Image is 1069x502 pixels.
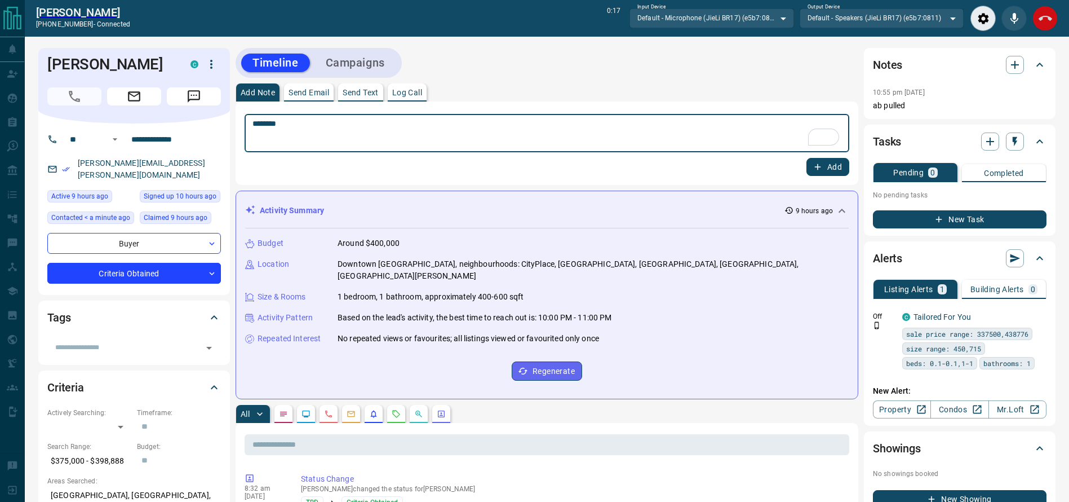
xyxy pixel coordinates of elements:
button: New Task [873,210,1046,228]
h1: [PERSON_NAME] [47,55,174,73]
a: Mr.Loft [988,400,1046,419]
p: Log Call [392,89,422,96]
h2: Tasks [873,133,901,151]
h2: Criteria [47,378,84,397]
p: Actively Searching: [47,408,131,418]
p: 0 [1031,285,1035,293]
p: 9 hours ago [796,206,833,216]
a: Tailored For You [913,312,971,322]
h2: Showings [873,439,921,457]
p: Off [873,311,895,322]
p: 1 [940,285,944,293]
svg: Requests [392,409,401,419]
p: [DATE] [245,492,284,500]
p: Status Change [301,473,845,485]
p: $375,000 - $398,888 [47,452,131,470]
p: Location [258,258,289,270]
p: Pending [893,169,924,177]
div: Tags [47,304,221,331]
h2: Tags [47,309,70,327]
div: Mon Sep 15 2025 [47,212,134,227]
div: Sun Sep 14 2025 [140,212,221,227]
svg: Lead Browsing Activity [301,409,311,419]
span: size range: 450,715 [906,343,981,354]
p: 1 bedroom, 1 bathroom, approximately 400-600 sqft [338,291,524,303]
p: [PHONE_NUMBER] - [36,19,130,29]
button: Campaigns [314,54,396,72]
span: Signed up 10 hours ago [144,191,216,202]
p: Areas Searched: [47,476,221,486]
span: sale price range: 337500,438776 [906,328,1028,340]
span: Claimed 9 hours ago [144,212,207,223]
div: End Call [1032,6,1058,31]
p: Budget [258,237,283,249]
button: Regenerate [512,362,582,381]
h2: Alerts [873,249,902,267]
div: Criteria [47,374,221,401]
div: Notes [873,51,1046,78]
span: Active 9 hours ago [51,191,108,202]
svg: Agent Actions [437,409,446,419]
span: Message [167,87,221,105]
p: Timeframe: [137,408,221,418]
p: Size & Rooms [258,291,306,303]
p: ab pulled [873,100,1046,112]
p: Send Email [289,89,329,96]
p: Budget: [137,442,221,452]
a: Condos [930,400,988,419]
p: 10:55 pm [DATE] [873,89,925,96]
svg: Opportunities [414,409,423,419]
button: Open [201,340,217,356]
p: Around $400,000 [338,237,400,249]
p: 8:32 am [245,485,284,492]
svg: Push Notification Only [873,322,881,329]
span: connected [97,20,130,28]
div: Mute [1001,6,1027,31]
span: Email [107,87,161,105]
label: Output Device [808,3,840,11]
h2: Notes [873,56,902,74]
p: All [241,410,250,418]
p: No showings booked [873,469,1046,479]
div: Buyer [47,233,221,254]
svg: Notes [279,409,288,419]
span: beds: 0.1-0.1,1-1 [906,358,973,369]
p: No pending tasks [873,187,1046,204]
div: Alerts [873,245,1046,272]
div: Showings [873,435,1046,462]
span: Contacted < a minute ago [51,212,130,223]
div: Audio Settings [970,6,996,31]
svg: Email Verified [62,165,70,173]
a: Property [873,400,931,419]
button: Timeline [241,54,310,72]
p: Search Range: [47,442,131,452]
svg: Listing Alerts [369,409,378,419]
p: [PERSON_NAME] changed the status for [PERSON_NAME] [301,485,845,493]
div: condos.ca [190,60,198,68]
div: Criteria Obtained [47,263,221,284]
label: Input Device [637,3,666,11]
div: Activity Summary9 hours ago [245,200,849,221]
p: Send Text [343,89,379,96]
span: bathrooms: 1 [983,358,1031,369]
p: Activity Pattern [258,312,313,324]
a: [PERSON_NAME] [36,6,130,19]
p: Add Note [241,89,275,96]
div: Sun Sep 14 2025 [140,190,221,206]
p: Building Alerts [970,285,1024,293]
p: Based on the lead's activity, the best time to reach out is: 10:00 PM - 11:00 PM [338,312,612,324]
div: Tasks [873,128,1046,155]
p: Downtown [GEOGRAPHIC_DATA], neighbourhoods: CityPlace, [GEOGRAPHIC_DATA], [GEOGRAPHIC_DATA], [GEO... [338,258,849,282]
p: No repeated views or favourites; all listings viewed or favourited only once [338,333,599,345]
p: New Alert: [873,385,1046,397]
p: 0 [930,169,935,177]
button: Open [108,133,122,146]
div: condos.ca [902,313,910,321]
textarea: To enrich screen reader interactions, please activate Accessibility in Grammarly extension settings [252,119,841,148]
p: Completed [984,169,1024,177]
button: Add [806,158,849,176]
p: Repeated Interest [258,333,321,345]
svg: Emails [347,409,356,419]
div: Default - Microphone (JieLi BR17) (e5b7:0811) [629,8,793,28]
